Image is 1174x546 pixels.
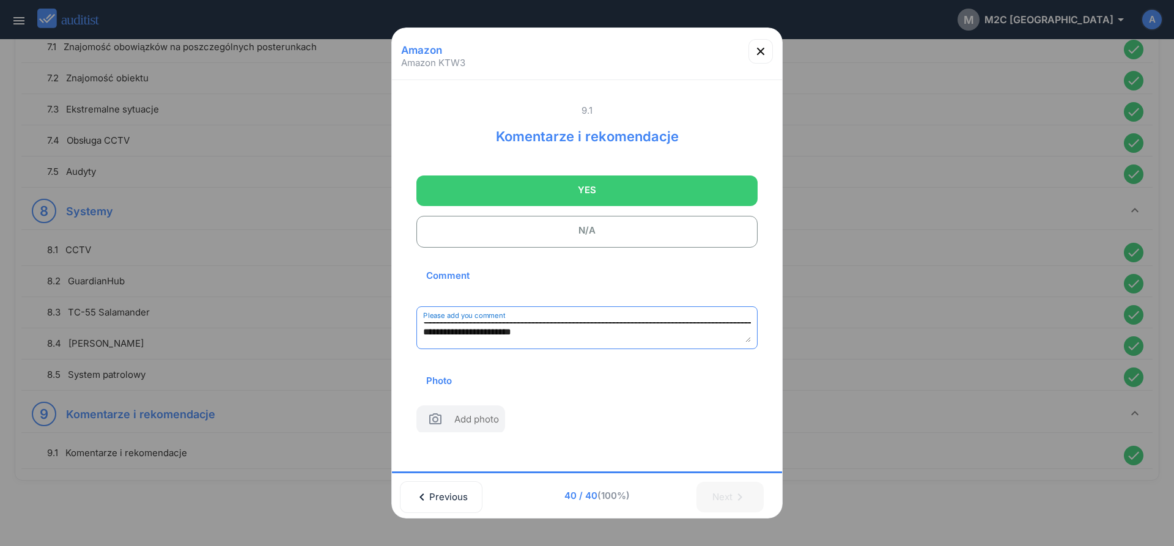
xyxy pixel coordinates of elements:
[597,490,630,501] span: (100%)
[415,490,429,504] i: chevron_left
[500,489,693,503] span: 40 / 40
[401,57,465,69] span: Amazon KTW3
[486,117,689,146] div: Komentarze i rekomendacje
[416,105,758,117] span: 9.1
[400,481,482,513] button: Previous
[416,361,462,400] h2: Photo
[416,256,479,295] h2: Comment
[423,322,751,342] textarea: Please add you comment
[454,413,499,430] span: Add photo
[416,484,467,511] div: Previous
[432,178,742,202] span: YES
[432,218,742,243] span: N/A
[397,39,446,61] h1: Amazon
